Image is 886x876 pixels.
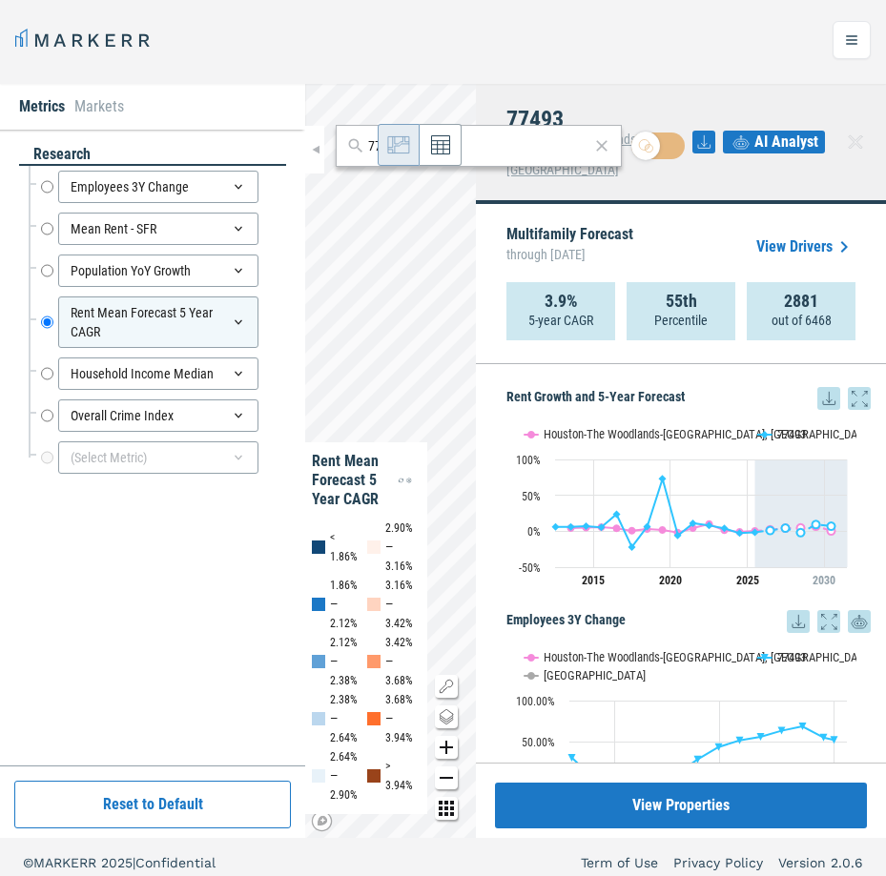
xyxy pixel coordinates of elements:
tspan: 2015 [582,574,605,587]
div: > 3.94% [385,757,413,795]
div: 2.64% — 2.90% [330,747,358,805]
path: Saturday, 14 Jun, 17:00, 52.03. 77493. [831,736,838,744]
path: Wednesday, 28 Jun, 17:00, -22.02. 77493. [628,543,636,551]
path: Monday, 14 Dec, 16:00, 51.47. 77493. [736,737,744,744]
path: Friday, 28 Jun, 17:00, 1.66. Houston-The Woodlands-Sugar Land, TX. [659,526,667,534]
path: Tuesday, 28 Jun, 17:00, 23.73. 77493. [613,510,621,518]
li: Markets [74,95,124,118]
a: Privacy Policy [673,853,763,872]
div: Mean Rent - SFR [58,213,258,245]
button: Zoom out map button [435,766,458,789]
div: Employees 3Y Change. Highcharts interactive chart. [506,633,871,871]
path: Friday, 14 Dec, 16:00, 30.31. 77493. [568,754,576,762]
button: View Properties [495,783,867,828]
p: out of 6468 [772,311,832,330]
path: Friday, 28 Jun, 17:00, 7.13. 77493. [828,522,835,530]
svg: Interactive chart [506,410,856,601]
path: Saturday, 14 Dec, 16:00, 43.34. 77493. [715,744,723,751]
path: Sunday, 28 Jun, 17:00, -5.76. 77493. [674,531,682,539]
span: Confidential [135,855,216,870]
text: 77493 [777,650,806,664]
svg: Interactive chart [506,633,856,871]
span: AI Analyst [754,131,818,153]
path: Thursday, 28 Jun, 17:00, 9.35. 77493. [813,520,820,528]
path: Monday, 28 Jun, 17:00, 4.29. 77493. [782,524,790,532]
div: < 1.86% [330,528,358,566]
img: Settings [405,477,413,484]
path: Wednesday, 14 Dec, 16:00, 63.23. 77493. [778,726,786,734]
p: Multifamily Forecast [506,227,633,267]
h4: 77493 [506,107,692,132]
path: Friday, 14 Dec, 16:00, 28.27. 77493. [694,755,702,763]
strong: 3.9% [545,292,578,311]
path: Friday, 28 Jun, 17:00, 6.15. 77493. [567,522,575,530]
button: Show/Hide Legend Map Button [435,675,458,698]
tspan: 2030 [813,574,835,587]
text: Houston-The Woodlands-[GEOGRAPHIC_DATA], [GEOGRAPHIC_DATA] [544,650,873,664]
path: Saturday, 28 Jun, 17:00, -1.58. 77493. [752,528,759,536]
path: Wednesday, 28 Jun, 17:00, -1.99. 77493. [797,529,805,537]
button: Show Houston-The Woodlands-Sugar Land, TX [525,416,738,430]
div: Household Income Median [58,357,258,390]
div: Rent Growth and 5-Year Forecast. Highcharts interactive chart. [506,410,871,601]
strong: 2881 [784,292,818,311]
a: Mapbox logo [311,810,333,832]
div: Rent Mean Forecast 5 Year CAGR [58,296,258,348]
p: Percentile [654,311,708,330]
button: Show 77493 [758,416,808,430]
a: MARKERR [15,27,154,53]
path: Thursday, 28 Jun, 17:00, 5.98. 77493. [552,523,560,531]
text: 77493 [777,427,806,441]
div: 3.42% — 3.68% [385,633,413,690]
text: 100.00% [516,695,555,708]
h5: Rent Growth and 5-Year Forecast [506,387,871,410]
a: View Drivers [756,235,855,258]
div: Overall Crime Index [58,399,258,432]
div: 1.86% — 2.12% [330,576,358,633]
g: 77493, line 4 of 4 with 5 data points. [767,520,835,537]
text: 50% [522,490,541,503]
button: Reset to Default [14,781,291,828]
span: MARKERR [33,855,101,870]
div: 3.68% — 3.94% [385,690,413,747]
text: 50.00% [522,736,555,749]
div: 2.12% — 2.38% [330,633,358,690]
a: Version 2.0.6 [778,853,863,872]
canvas: Map [305,84,476,838]
text: -50% [519,561,541,575]
div: 2.90% — 3.16% [385,519,413,576]
span: through [DATE] [506,242,633,267]
path: Friday, 28 Jun, 17:00, -2.66. 77493. [736,529,744,537]
path: Sunday, 28 Jun, 17:00, 5.54. 77493. [598,523,606,531]
tspan: 2020 [659,574,682,587]
path: Tuesday, 28 Jun, 17:00, 8.23. 77493. [706,521,713,529]
button: Change style map button [435,705,458,728]
button: AI Analyst [723,131,825,153]
path: Sunday, 28 Jun, 17:00, 1.13. 77493. [767,526,774,534]
span: 2025 | [101,855,135,870]
li: Metrics [19,95,65,118]
path: Thursday, 28 Jun, 17:00, 6.45. 77493. [644,522,651,530]
img: Reload Legend [397,477,404,484]
h5: Employees 3Y Change [506,610,871,633]
a: Term of Use [581,853,658,872]
path: Thursday, 14 Dec, 16:00, 68.59. 77493. [799,723,807,730]
button: Other options map button [435,797,458,820]
div: Employees 3Y Change [58,171,258,203]
div: Rent Mean Forecast 5 Year CAGR [312,452,382,509]
strong: 55th [666,292,697,311]
path: Wednesday, 28 Jun, 17:00, 4.08. 77493. [721,524,729,532]
path: Tuesday, 14 Dec, 16:00, 55.85. 77493. [757,733,765,741]
span: © [23,855,33,870]
text: 0% [527,525,541,539]
div: Population YoY Growth [58,255,258,287]
path: Monday, 28 Jun, 17:00, 11.2. 77493. [690,519,697,527]
div: 3.16% — 3.42% [385,576,413,633]
path: Saturday, 14 Dec, 16:00, 55.05. 77493. [820,733,828,741]
button: Zoom in map button [435,736,458,759]
input: Search by MSA or ZIP Code [368,136,589,156]
p: 5-year CAGR [528,311,593,330]
path: Saturday, 28 Jun, 17:00, 6.93. 77493. [583,522,590,530]
div: 2.38% — 2.64% [330,690,358,747]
